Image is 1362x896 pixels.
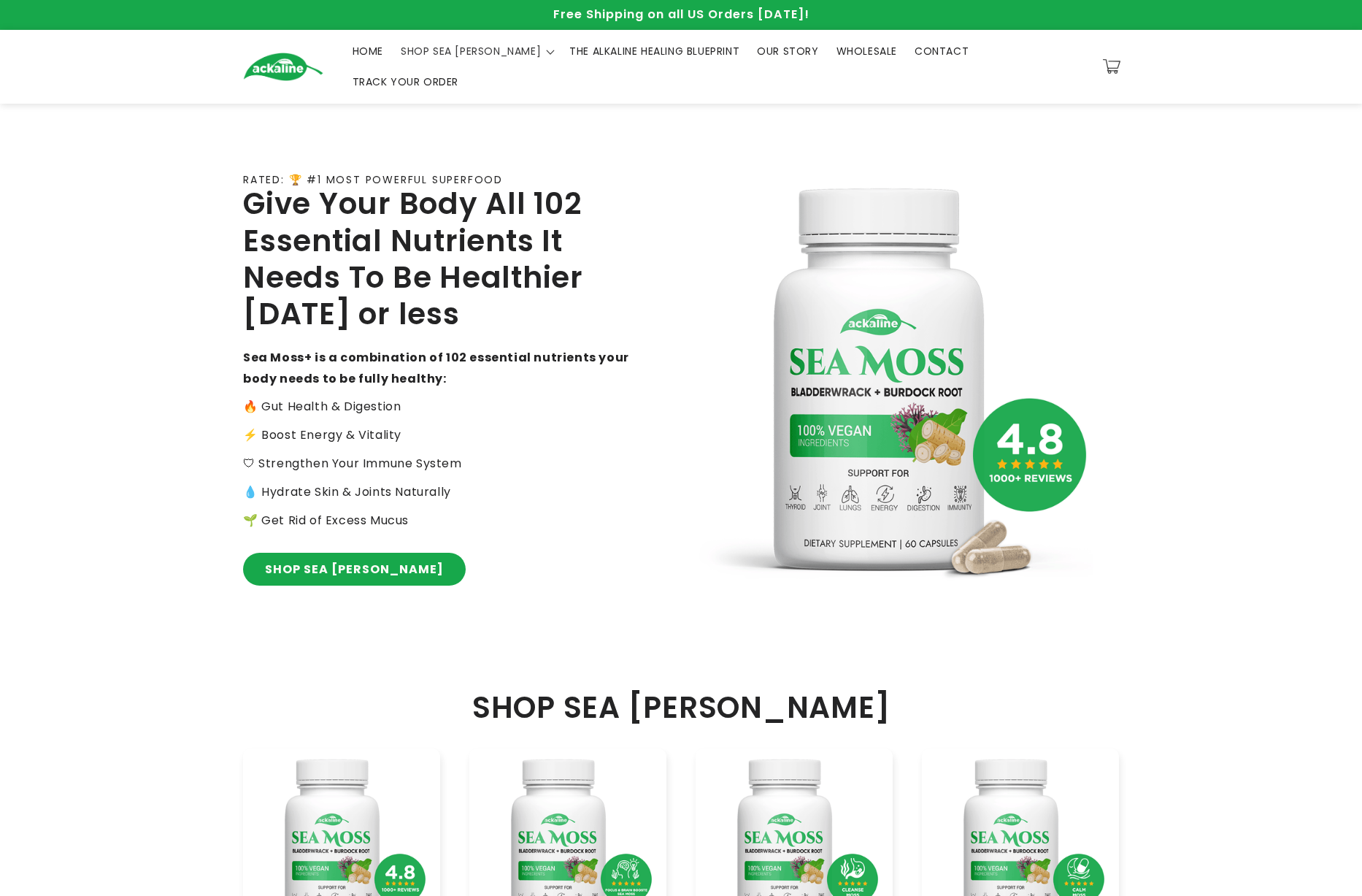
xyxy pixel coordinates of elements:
[344,36,392,66] a: HOME
[243,174,503,186] p: RATED: 🏆 #1 MOST POWERFUL SUPERFOOD
[243,453,630,475] p: 🛡 Strengthen Your Immune System
[828,36,906,66] a: WHOLESALE
[748,36,827,66] a: OUR STORY
[569,45,739,58] span: THE ALKALINE HEALING BLUEPRINT
[243,349,629,387] strong: Sea Moss+ is a combination of 102 essential nutrients your body needs to be fully healthy:
[243,397,630,418] p: 🔥 Gut Health & Digestion
[836,45,897,58] span: WHOLESALE
[401,45,541,58] span: SHOP SEA [PERSON_NAME]
[353,75,459,88] span: TRACK YOUR ORDER
[243,510,630,532] p: 🌱 Get Rid of Excess Mucus
[243,425,630,446] p: ⚡️ Boost Energy & Vitality
[757,45,818,58] span: OUR STORY
[243,553,466,586] a: SHOP SEA [PERSON_NAME]
[344,66,468,97] a: TRACK YOUR ORDER
[553,6,809,23] span: Free Shipping on all US Orders [DATE]!
[243,185,630,333] h2: Give Your Body All 102 Essential Nutrients It Needs To Be Healthier [DATE] or less
[243,689,1119,726] h2: SHOP SEA [PERSON_NAME]
[353,45,383,58] span: HOME
[392,36,561,66] summary: SHOP SEA [PERSON_NAME]
[243,53,323,81] img: Ackaline
[243,482,630,503] p: 💧 Hydrate Skin & Joints Naturally
[561,36,748,66] a: THE ALKALINE HEALING BLUEPRINT
[915,45,969,58] span: CONTACT
[906,36,977,66] a: CONTACT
